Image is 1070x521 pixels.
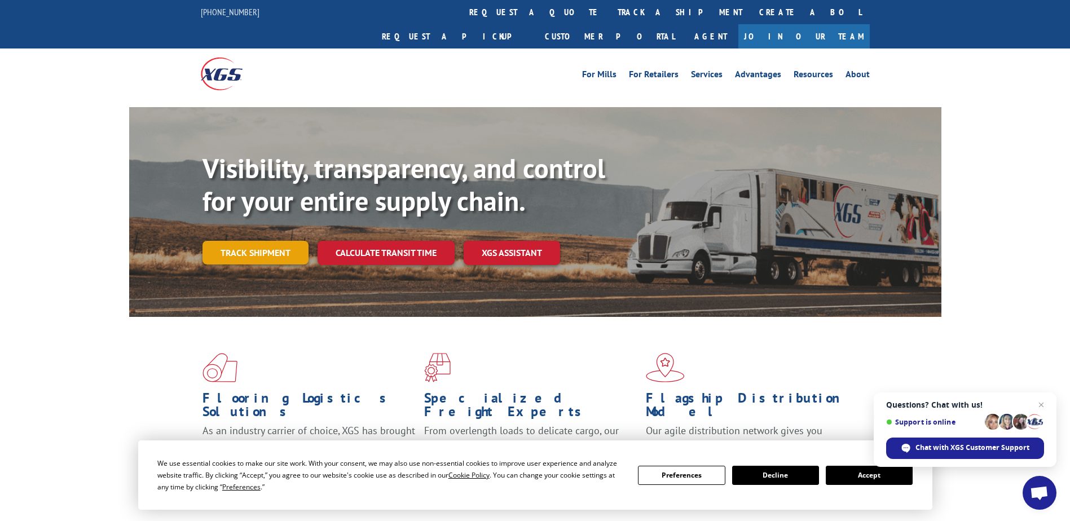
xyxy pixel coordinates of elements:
h1: Flooring Logistics Solutions [202,391,416,424]
button: Accept [826,466,913,485]
h1: Flagship Distribution Model [646,391,859,424]
a: XGS ASSISTANT [464,241,560,265]
a: [PHONE_NUMBER] [201,6,259,17]
div: Open chat [1023,476,1056,510]
a: Customer Portal [536,24,683,48]
a: For Mills [582,70,617,82]
div: We use essential cookies to make our site work. With your consent, we may also use non-essential ... [157,457,624,493]
a: Join Our Team [738,24,870,48]
a: Agent [683,24,738,48]
button: Decline [732,466,819,485]
a: For Retailers [629,70,679,82]
img: xgs-icon-focused-on-flooring-red [424,353,451,382]
b: Visibility, transparency, and control for your entire supply chain. [202,151,605,218]
div: Chat with XGS Customer Support [886,438,1044,459]
a: Resources [794,70,833,82]
span: Our agile distribution network gives you nationwide inventory management on demand. [646,424,853,451]
a: Services [691,70,723,82]
a: About [846,70,870,82]
div: Cookie Consent Prompt [138,440,932,510]
p: From overlength loads to delicate cargo, our experienced staff knows the best way to move your fr... [424,424,637,474]
button: Preferences [638,466,725,485]
a: Request a pickup [373,24,536,48]
h1: Specialized Freight Experts [424,391,637,424]
a: Track shipment [202,241,309,264]
a: Advantages [735,70,781,82]
span: Support is online [886,418,981,426]
span: Questions? Chat with us! [886,400,1044,409]
span: Close chat [1034,398,1048,412]
img: xgs-icon-flagship-distribution-model-red [646,353,685,382]
span: Chat with XGS Customer Support [915,443,1029,453]
span: Preferences [222,482,261,492]
img: xgs-icon-total-supply-chain-intelligence-red [202,353,237,382]
span: As an industry carrier of choice, XGS has brought innovation and dedication to flooring logistics... [202,424,415,464]
a: Calculate transit time [318,241,455,265]
span: Cookie Policy [448,470,490,480]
